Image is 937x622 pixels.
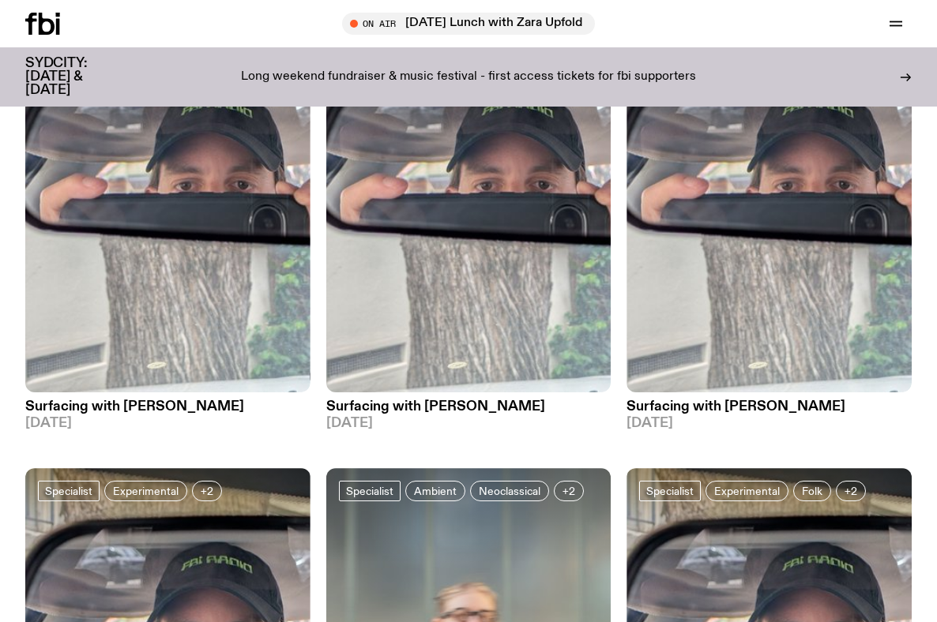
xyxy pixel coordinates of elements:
[25,57,126,97] h3: SYDCITY: [DATE] & [DATE]
[201,485,213,497] span: +2
[714,485,780,497] span: Experimental
[563,485,575,497] span: +2
[342,13,595,35] button: On Air[DATE] Lunch with Zara Upfold
[627,392,912,430] a: Surfacing with [PERSON_NAME][DATE]
[414,485,457,497] span: Ambient
[470,481,549,501] a: Neoclassical
[45,485,92,497] span: Specialist
[339,481,401,501] a: Specialist
[326,400,611,414] h3: Surfacing with [PERSON_NAME]
[479,485,540,497] span: Neoclassical
[241,70,696,84] p: Long weekend fundraiser & music festival - first access tickets for fbi supporters
[326,417,611,430] span: [DATE]
[554,481,584,501] button: +2
[38,481,100,501] a: Specialist
[836,481,866,501] button: +2
[845,485,857,497] span: +2
[346,485,393,497] span: Specialist
[793,481,831,501] a: Folk
[802,485,822,497] span: Folk
[706,481,788,501] a: Experimental
[25,400,310,414] h3: Surfacing with [PERSON_NAME]
[25,417,310,430] span: [DATE]
[627,417,912,430] span: [DATE]
[646,485,694,497] span: Specialist
[25,392,310,430] a: Surfacing with [PERSON_NAME][DATE]
[639,481,701,501] a: Specialist
[113,485,179,497] span: Experimental
[192,481,222,501] button: +2
[104,481,187,501] a: Experimental
[627,400,912,414] h3: Surfacing with [PERSON_NAME]
[405,481,465,501] a: Ambient
[326,392,611,430] a: Surfacing with [PERSON_NAME][DATE]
